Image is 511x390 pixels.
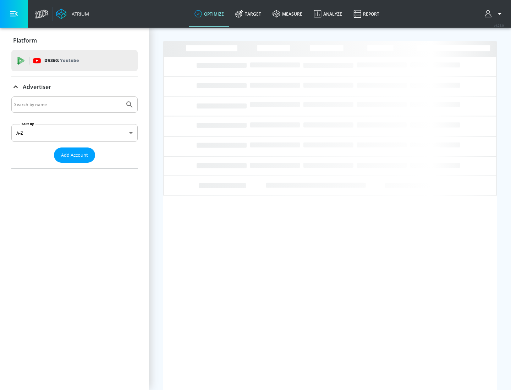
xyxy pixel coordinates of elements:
div: A-Z [11,124,138,142]
div: Advertiser [11,77,138,97]
a: measure [267,1,308,27]
a: Analyze [308,1,348,27]
div: DV360: Youtube [11,50,138,71]
a: optimize [189,1,230,27]
div: Atrium [69,11,89,17]
label: Sort By [20,122,35,126]
p: Platform [13,37,37,44]
button: Add Account [54,147,95,163]
a: Target [230,1,267,27]
input: Search by name [14,100,122,109]
p: DV360: [44,57,79,65]
span: v 4.28.0 [494,23,504,27]
nav: list of Advertiser [11,163,138,168]
p: Youtube [60,57,79,64]
div: Platform [11,30,138,50]
p: Advertiser [23,83,51,91]
a: Report [348,1,385,27]
span: Add Account [61,151,88,159]
div: Advertiser [11,96,138,168]
a: Atrium [56,9,89,19]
